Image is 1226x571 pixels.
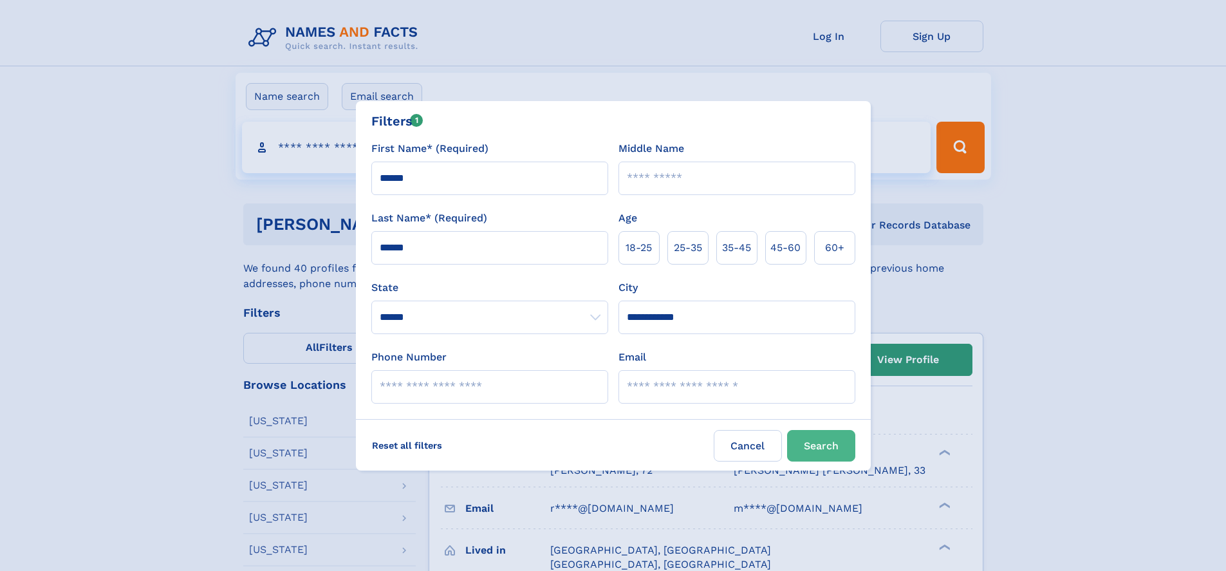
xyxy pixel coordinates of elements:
[371,350,447,365] label: Phone Number
[770,240,801,256] span: 45‑60
[618,141,684,156] label: Middle Name
[371,111,423,131] div: Filters
[787,430,855,462] button: Search
[371,211,487,226] label: Last Name* (Required)
[618,211,637,226] label: Age
[618,280,638,295] label: City
[618,350,646,365] label: Email
[714,430,782,462] label: Cancel
[371,141,488,156] label: First Name* (Required)
[825,240,844,256] span: 60+
[626,240,652,256] span: 18‑25
[371,280,608,295] label: State
[674,240,702,256] span: 25‑35
[364,430,450,461] label: Reset all filters
[722,240,751,256] span: 35‑45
